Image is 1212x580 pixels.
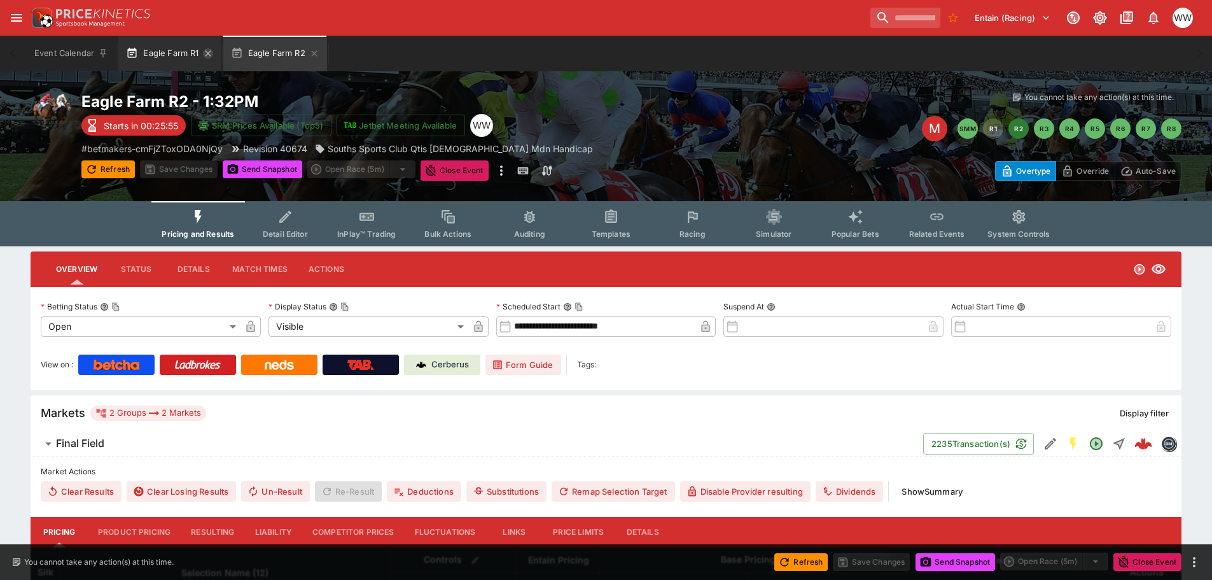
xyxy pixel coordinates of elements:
[245,517,302,548] button: Liability
[1062,432,1085,455] button: SGM Enabled
[263,229,308,239] span: Detail Editor
[41,406,85,420] h5: Markets
[816,481,883,502] button: Dividends
[337,229,396,239] span: InPlay™ Trading
[337,115,465,136] button: Jetbet Meeting Available
[1059,118,1080,139] button: R4
[41,355,73,375] label: View on :
[552,481,675,502] button: Remap Selection Target
[1161,436,1176,451] div: betmakers
[1142,6,1165,29] button: Notifications
[1169,4,1197,32] button: William Wallace
[298,254,355,285] button: Actions
[127,481,236,502] button: Clear Losing Results
[1151,262,1166,277] svg: Visible
[118,36,220,71] button: Eagle Farm R1
[416,360,426,370] img: Cerberus
[1016,164,1050,178] p: Overtype
[1115,161,1181,181] button: Auto-Save
[421,160,489,181] button: Close Event
[592,229,630,239] span: Templates
[577,355,596,375] label: Tags:
[41,301,97,312] p: Betting Status
[1034,118,1054,139] button: R3
[774,553,828,571] button: Refresh
[514,229,545,239] span: Auditing
[1008,118,1029,139] button: R2
[340,302,349,311] button: Copy To Clipboard
[347,360,374,370] img: TabNZ
[943,8,963,28] button: No Bookmarks
[191,115,331,136] button: SRM Prices Available (Top5)
[1108,432,1131,455] button: Straight
[431,358,469,371] p: Cerberus
[923,433,1034,455] button: 2235Transaction(s)
[922,116,947,141] div: Edit Meeting
[1017,302,1026,311] button: Actual Start Time
[995,161,1181,181] div: Start From
[1112,403,1176,423] button: Display filter
[104,119,178,132] p: Starts in 00:25:55
[958,118,978,139] button: SMM
[174,360,221,370] img: Ladbrokes
[268,301,326,312] p: Display Status
[958,118,1181,139] nav: pagination navigation
[81,160,135,178] button: Refresh
[1055,161,1115,181] button: Override
[1162,437,1176,451] img: betmakers
[1133,263,1146,276] svg: Open
[88,517,181,548] button: Product Pricing
[614,517,671,548] button: Details
[315,481,382,502] span: Re-Result
[1039,432,1062,455] button: Edit Detail
[951,301,1014,312] p: Actual Start Time
[1076,164,1109,178] p: Override
[832,229,879,239] span: Popular Bets
[424,229,471,239] span: Bulk Actions
[1113,553,1181,571] button: Close Event
[496,301,561,312] p: Scheduled Start
[56,21,125,27] img: Sportsbook Management
[1187,555,1202,570] button: more
[165,254,222,285] button: Details
[31,517,88,548] button: Pricing
[100,302,109,311] button: Betting StatusCopy To Clipboard
[723,301,764,312] p: Suspend At
[967,8,1058,28] button: Select Tenant
[485,517,543,548] button: Links
[41,462,1171,481] label: Market Actions
[223,160,302,178] button: Send Snapshot
[995,161,1056,181] button: Overtype
[756,229,791,239] span: Simulator
[329,302,338,311] button: Display StatusCopy To Clipboard
[1110,118,1131,139] button: R6
[870,8,940,28] input: search
[1131,431,1156,456] a: 1b1d14ea-54ea-4ac8-b5aa-af23d46acac6
[494,160,509,181] button: more
[1085,432,1108,455] button: Open
[111,302,120,311] button: Copy To Clipboard
[405,517,486,548] button: Fluctuations
[987,229,1050,239] span: System Controls
[909,229,965,239] span: Related Events
[315,142,593,155] div: Souths Sports Club Qtis 3YO Mdn Handicap
[466,481,547,502] button: Substitutions
[328,142,593,155] p: Souths Sports Club Qtis [DEMOGRAPHIC_DATA] Mdn Handicap
[41,481,122,502] button: Clear Results
[404,355,480,375] a: Cerberus
[916,553,995,571] button: Send Snapshot
[1134,435,1152,453] div: 1b1d14ea-54ea-4ac8-b5aa-af23d46acac6
[108,254,165,285] button: Status
[1115,6,1138,29] button: Documentation
[767,302,776,311] button: Suspend At
[181,517,244,548] button: Resulting
[81,142,223,155] p: Copy To Clipboard
[680,481,811,502] button: Disable Provider resulting
[241,481,309,502] button: Un-Result
[46,254,108,285] button: Overview
[94,360,139,370] img: Betcha
[222,254,298,285] button: Match Times
[344,119,356,132] img: jetbet-logo.svg
[1062,6,1085,29] button: Connected to PK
